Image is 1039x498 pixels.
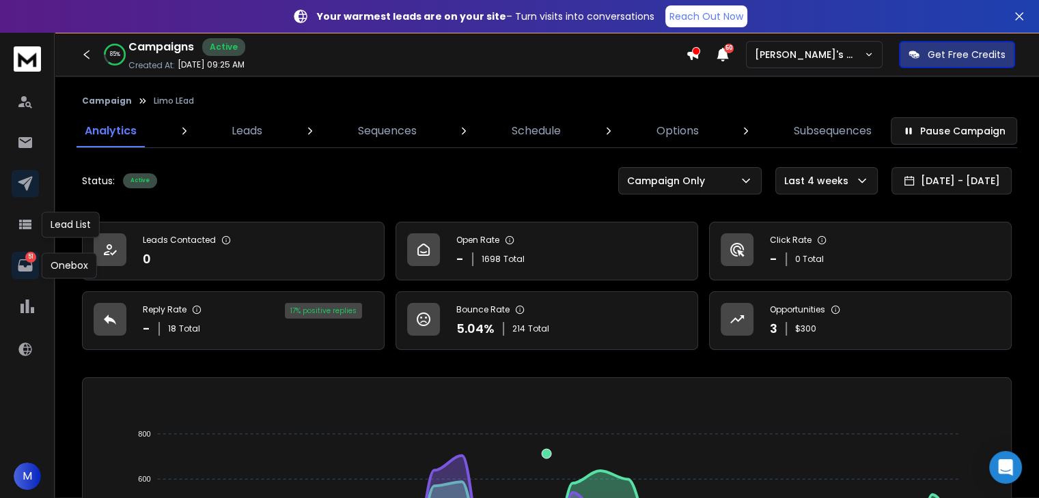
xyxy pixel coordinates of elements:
p: 0 Total [795,254,824,265]
div: Lead List [42,211,100,237]
p: Sequences [358,123,417,139]
strong: Your warmest leads are on your site [317,10,506,23]
p: Subsequences [794,123,872,139]
a: Click Rate-0 Total [709,222,1012,280]
p: Created At: [128,60,175,71]
span: Total [503,254,525,265]
p: 5.04 % [456,319,495,338]
p: Campaign Only [627,174,710,188]
span: Total [179,323,200,334]
span: 18 [168,323,176,334]
button: M [14,463,41,490]
p: $ 300 [795,323,816,334]
button: Pause Campaign [891,117,1017,145]
a: Leads [223,115,271,147]
p: - [770,250,777,269]
p: Get Free Credits [928,48,1006,61]
p: 51 [25,252,36,263]
a: Sequences [350,115,425,147]
p: 85 % [110,50,120,59]
button: Campaign [82,96,132,106]
p: Status: [82,174,115,188]
p: Options [656,123,699,139]
button: Get Free Credits [899,41,1015,68]
p: Reach Out Now [669,10,743,23]
p: Opportunities [770,304,825,315]
span: 1698 [482,254,501,265]
a: Bounce Rate5.04%214Total [396,291,698,350]
span: 50 [724,44,734,53]
a: Options [648,115,707,147]
p: - [456,250,464,269]
span: 214 [512,323,525,334]
p: Limo LEad [154,96,194,106]
p: Last 4 weeks [784,174,854,188]
div: Open Intercom Messenger [989,451,1022,484]
a: Leads Contacted0 [82,222,385,280]
div: Onebox [42,252,97,278]
a: Reach Out Now [665,5,747,27]
div: 17 % positive replies [285,303,362,319]
a: Subsequences [786,115,880,147]
p: [PERSON_NAME]'s Workspace [755,48,864,61]
p: Bounce Rate [456,304,510,315]
tspan: 600 [139,475,151,483]
p: – Turn visits into conversations [317,10,654,23]
p: Click Rate [770,235,812,246]
p: - [143,319,150,338]
button: [DATE] - [DATE] [891,167,1012,194]
p: Leads Contacted [143,235,216,246]
p: Reply Rate [143,304,186,315]
a: 51 [12,252,39,279]
span: Total [528,323,549,334]
h1: Campaigns [128,39,194,55]
div: Active [123,173,157,188]
p: Analytics [85,123,137,139]
p: Open Rate [456,235,499,246]
p: Leads [232,123,262,139]
a: Opportunities3$300 [709,291,1012,350]
a: Open Rate-1698Total [396,222,698,280]
a: Analytics [77,115,145,147]
p: Schedule [512,123,561,139]
div: Active [202,38,245,56]
a: Schedule [503,115,569,147]
img: logo [14,46,41,72]
a: Reply Rate-18Total17% positive replies [82,291,385,350]
p: 3 [770,319,777,338]
p: [DATE] 09:25 AM [178,59,245,70]
p: 0 [143,250,151,269]
tspan: 800 [139,430,151,438]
